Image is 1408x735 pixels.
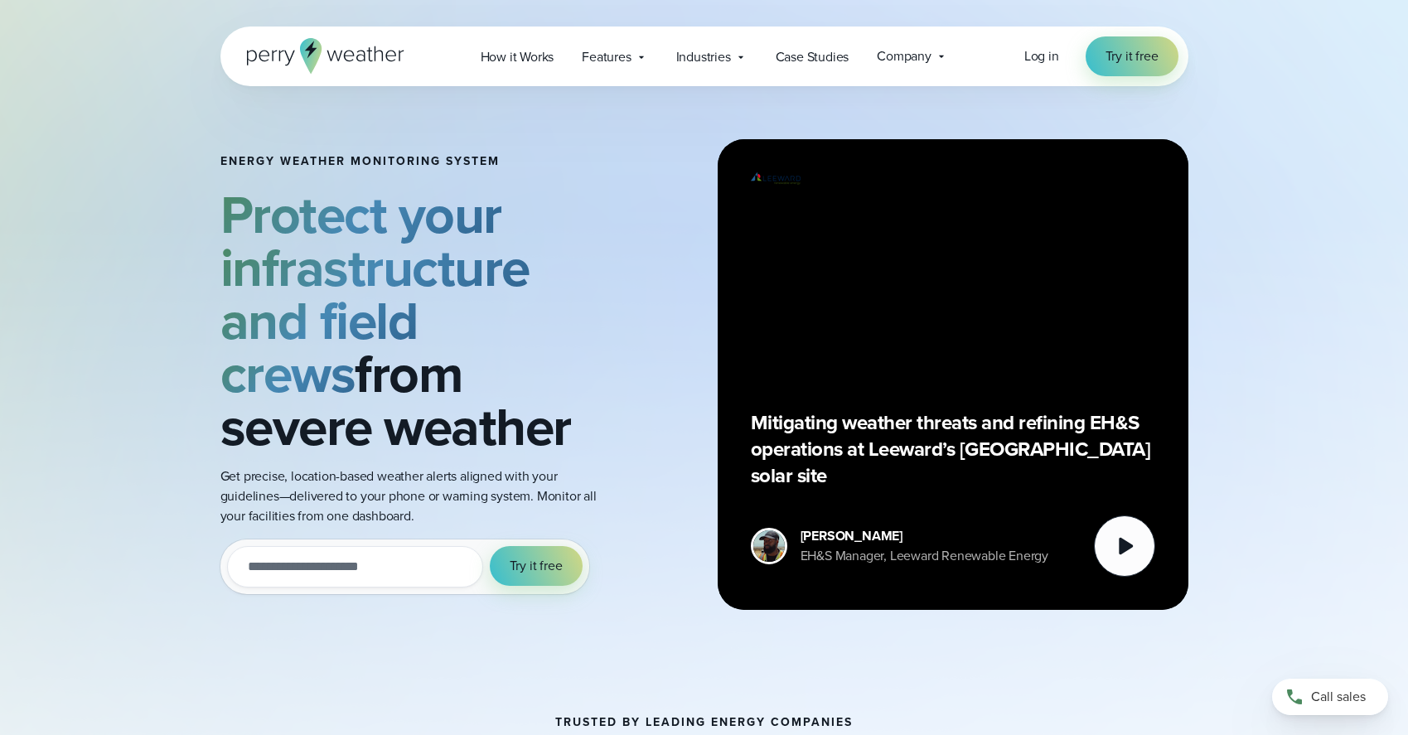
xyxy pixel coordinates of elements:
span: Industries [676,47,731,67]
div: [PERSON_NAME] [801,526,1048,546]
span: How it Works [481,47,554,67]
p: Mitigating weather threats and refining EH&S operations at Leeward’s [GEOGRAPHIC_DATA] solar site [751,409,1155,489]
a: Call sales [1272,679,1388,715]
img: Leeward Renewable Energy Logo [751,172,801,185]
h2: Trusted by leading energy companies [555,716,853,729]
h1: Energy Weather Monitoring System [220,155,608,168]
img: Donald Dennis Headshot [753,530,785,562]
span: Log in [1024,46,1059,65]
span: Try it free [1106,46,1159,66]
h2: from severe weather [220,188,608,453]
a: Try it free [1086,36,1178,76]
button: Try it free [490,546,583,586]
div: EH&S Manager, Leeward Renewable Energy [801,546,1048,566]
a: Case Studies [762,40,864,74]
span: Try it free [510,556,563,576]
span: Case Studies [776,47,849,67]
a: Log in [1024,46,1059,66]
strong: Protect your infrastructure and field crews [220,176,530,413]
span: Features [582,47,631,67]
p: Get precise, location-based weather alerts aligned with your guidelines—delivered to your phone o... [220,467,608,526]
a: How it Works [467,40,569,74]
span: Call sales [1311,687,1366,707]
span: Company [877,46,931,66]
